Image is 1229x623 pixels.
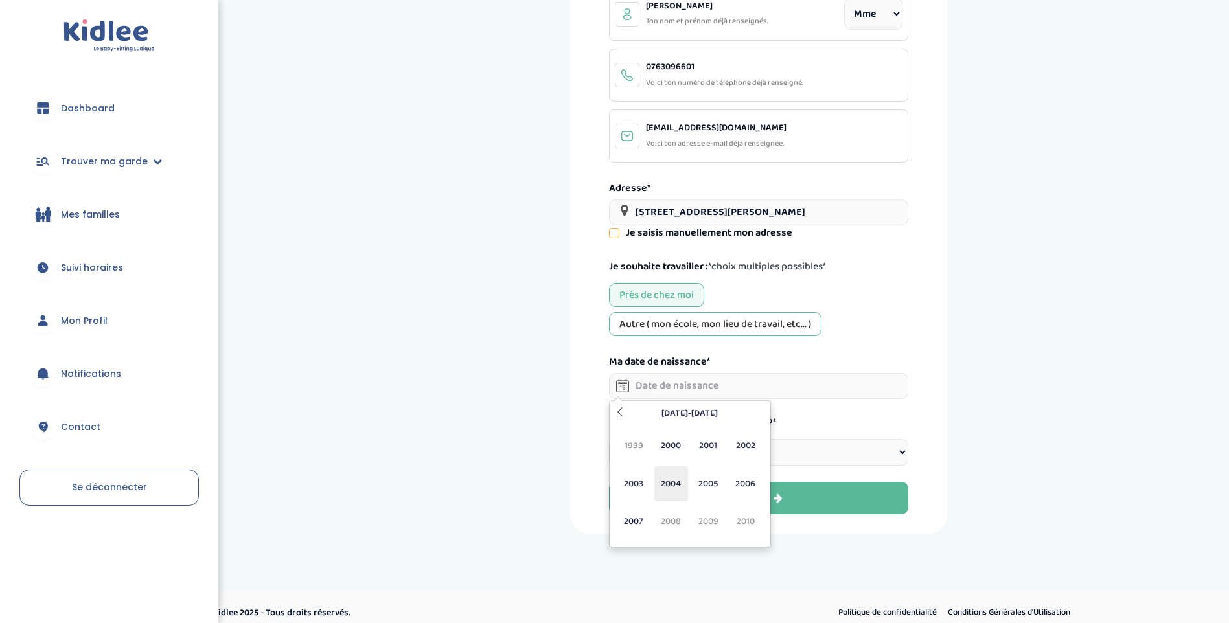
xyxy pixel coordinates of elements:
span: 2004 [654,466,689,501]
a: Mes familles [19,191,199,238]
a: Dashboard [19,85,199,131]
span: Notifications [61,367,121,381]
span: Se déconnecter [72,481,147,493]
span: Contact [61,420,100,434]
span: 2009 [691,504,726,539]
th: [DATE]-[DATE] [628,403,752,424]
span: 2003 [617,466,651,501]
label: Adresse* [609,181,650,196]
a: Contact [19,403,199,450]
span: Mes familles [61,208,120,221]
a: Conditions Générales d’Utilisation [943,604,1075,621]
span: 2001 [691,428,726,463]
a: Mon Profil [19,297,199,344]
span: 2005 [691,466,726,501]
label: Je saisis manuellement mon adresse [626,225,792,241]
span: Dashboard [61,102,115,115]
p: Ton nom et prénom déjà renseignés. [646,14,768,29]
input: Adresse postale [609,199,908,225]
label: Je souhaite travailler : [609,259,826,275]
div: 0763096601 [646,60,803,75]
p: Voici ton adresse e-mail déjà renseignée. [646,136,787,152]
span: 2002 [728,428,763,463]
span: Trouver ma garde [61,155,148,168]
img: logo.svg [63,19,155,52]
span: 2006 [728,466,763,501]
a: Trouver ma garde [19,138,199,185]
input: Date de naissance [609,373,908,399]
a: Se déconnecter [19,470,199,506]
div: Autre ( mon école, mon lieu de travail, etc... ) [609,312,821,336]
span: 2000 [654,428,689,463]
span: Mon Profil [61,314,108,328]
span: 2007 [617,504,651,539]
a: Notifications [19,350,199,397]
span: 2008 [654,504,689,539]
span: Suivi horaires [61,261,123,275]
span: 1999 [617,428,651,463]
label: Ma date de naissance* [609,354,710,370]
a: Suivi horaires [19,244,199,291]
div: Près de chez moi [609,283,704,307]
a: Politique de confidentialité [834,604,941,621]
p: Voici ton numéro de téléphone déjà renseigné. [646,75,803,91]
span: 2010 [728,504,763,539]
p: © Kidlee 2025 - Tous droits réservés. [205,606,670,620]
div: [EMAIL_ADDRESS][DOMAIN_NAME] [646,120,787,136]
span: *choix multiples possibles* [708,258,826,275]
